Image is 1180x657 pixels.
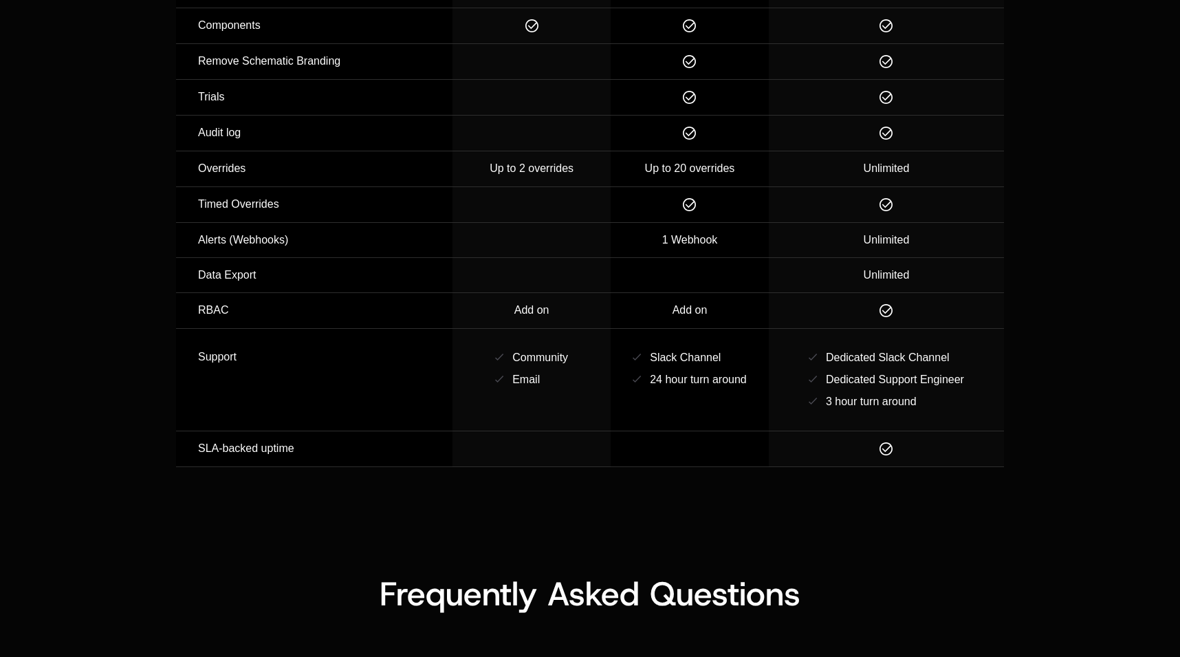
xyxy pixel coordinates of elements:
td: RBAC [176,293,452,329]
td: Alerts (Webhooks) [176,223,452,258]
div: Up to 2 overrides [453,162,610,175]
div: Unlimited [769,234,1003,246]
td: Remove Schematic Branding [176,44,452,80]
td: Trials [176,80,452,116]
div: Dedicated Slack Channel [826,351,950,365]
span: Frequently Asked Questions [380,572,800,616]
div: Community [512,351,568,365]
div: Unlimited [769,269,1003,281]
td: Timed Overrides [176,187,452,223]
div: Unlimited [769,162,1003,175]
td: Components [176,8,452,44]
td: Audit log [176,116,452,151]
div: Dedicated Support Engineer [826,373,964,387]
div: 3 hour turn around [826,395,917,409]
div: 24 hour turn around [650,373,747,387]
div: Slack Channel [650,351,721,365]
div: Email [512,373,540,387]
td: Overrides [176,151,452,186]
div: Up to 20 overrides [611,162,768,175]
div: Add on [453,304,610,316]
div: 1 Webhook [611,234,768,246]
div: Add on [611,304,768,316]
td: Data Export [176,258,452,293]
div: Support [198,340,452,374]
td: SLA-backed uptime [176,431,452,467]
